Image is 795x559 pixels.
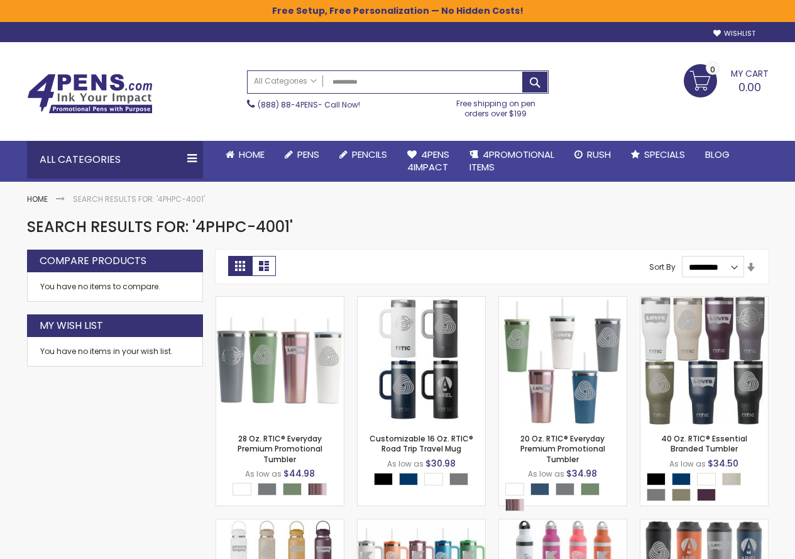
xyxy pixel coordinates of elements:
[661,433,747,454] a: 40 Oz. RTIC® Essential Branded Tumbler
[40,254,146,268] strong: Compare Products
[644,148,685,161] span: Specials
[27,194,48,204] a: Home
[358,296,485,307] a: Customizable 16 Oz. RTIC® Road Trip Travel Mug
[27,141,203,179] div: All Categories
[254,76,317,86] span: All Categories
[672,473,691,485] div: Navy Blue
[684,64,769,96] a: 0.00 0
[647,473,768,504] div: Select A Color
[258,483,277,495] div: Fog
[238,433,322,464] a: 28 Oz. RTIC® Everyday Premium Promotional Tumbler
[27,216,293,237] span: Search results for: '4PHPC-4001'
[216,297,344,424] img: 28 Oz. RTIC® Everyday Premium Promotional Tumbler
[425,457,456,470] span: $30.98
[556,483,574,495] div: Fog
[528,468,564,479] span: As low as
[407,148,449,174] span: 4Pens 4impact
[370,433,473,454] a: Customizable 16 Oz. RTIC® Road Trip Travel Mug
[647,473,666,485] div: Black
[672,489,691,501] div: Olive Green
[459,141,564,182] a: 4PROMOTIONALITEMS
[258,99,360,110] span: - Call Now!
[297,148,319,161] span: Pens
[216,296,344,307] a: 28 Oz. RTIC® Everyday Premium Promotional Tumbler
[640,296,768,307] a: 40 Oz. RTIC® Essential Branded Tumbler
[374,473,393,485] div: Black
[581,483,600,495] div: Sage Green
[216,141,275,169] a: Home
[40,319,103,333] strong: My Wish List
[283,483,302,495] div: Sage Green
[469,148,554,174] span: 4PROMOTIONAL ITEMS
[374,473,474,489] div: Select A Color
[239,148,265,161] span: Home
[640,519,768,529] a: RTIC® Double-Wall Vacuum Insulation Customizable Can Chiller
[399,473,418,485] div: Navy Blue
[695,141,740,169] a: Blog
[233,483,251,495] div: White
[713,29,755,38] a: Wishlist
[443,94,549,119] div: Free shipping on pen orders over $199
[248,71,323,92] a: All Categories
[216,519,344,529] a: 40 Oz. RTIC® Custom Outback Bottle
[228,256,252,276] strong: Grid
[520,433,605,464] a: 20 Oz. RTIC® Everyday Premium Promotional Tumbler
[283,467,315,480] span: $44.98
[308,483,327,495] div: Snapdragon Glitter
[358,519,485,529] a: 40 Oz. RTIC® Road Trip Tumbler
[708,457,738,470] span: $34.50
[245,468,282,479] span: As low as
[649,262,676,272] label: Sort By
[647,489,666,501] div: Graphite
[387,458,424,469] span: As low as
[358,297,485,424] img: Customizable 16 Oz. RTIC® Road Trip Travel Mug
[40,346,190,357] div: You have no items in your wish list.
[566,467,597,480] span: $34.98
[640,297,768,424] img: 40 Oz. RTIC® Essential Branded Tumbler
[275,141,329,169] a: Pens
[397,141,459,182] a: 4Pens4impact
[697,473,716,485] div: White
[505,499,524,511] div: Snapdragon Glitter
[587,148,611,161] span: Rush
[258,99,318,110] a: (888) 88-4PENS
[73,194,205,204] strong: Search results for: '4PHPC-4001'
[705,148,730,161] span: Blog
[697,489,716,501] div: Plum
[710,64,715,75] span: 0
[499,297,627,424] img: 20 Oz. RTIC® Everyday Premium Promotional Tumbler
[329,141,397,169] a: Pencils
[738,79,761,95] span: 0.00
[449,473,468,485] div: Graphite
[564,141,621,169] a: Rush
[352,148,387,161] span: Pencils
[499,519,627,529] a: Promotional RTIC® Bottle Chiller Insulated Cooler
[499,296,627,307] a: 20 Oz. RTIC® Everyday Premium Promotional Tumbler
[505,483,524,495] div: White
[424,473,443,485] div: White
[27,272,203,302] div: You have no items to compare.
[722,473,741,485] div: Beach
[669,458,706,469] span: As low as
[530,483,549,495] div: Storm
[621,141,695,169] a: Specials
[505,483,627,514] div: Select A Color
[233,483,333,499] div: Select A Color
[27,74,153,114] img: 4Pens Custom Pens and Promotional Products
